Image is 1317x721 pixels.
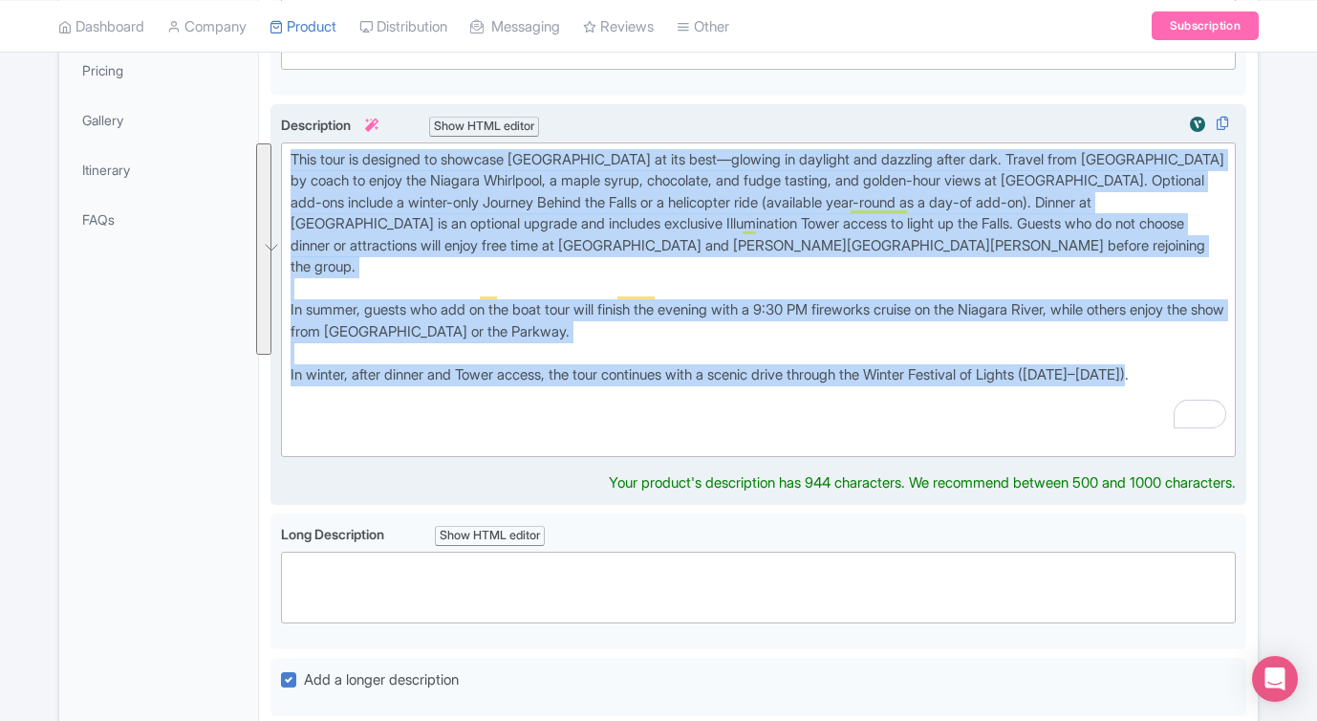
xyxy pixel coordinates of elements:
[429,117,539,137] div: Show HTML editor
[63,98,254,142] a: Gallery
[1152,11,1259,40] a: Subscription
[281,526,387,542] span: Long Description
[291,149,1226,450] div: This tour is designed to showcase [GEOGRAPHIC_DATA] at its best—glowing in daylight and dazzling ...
[63,148,254,191] a: Itinerary
[1186,115,1209,134] img: viator-review-widget-01-363d65f17b203e82e80c83508294f9cc.svg
[435,526,545,546] div: Show HTML editor
[63,49,254,92] a: Pricing
[304,670,459,688] span: Add a longer description
[63,198,254,241] a: FAQs
[1252,656,1298,702] div: Open Intercom Messenger
[281,117,381,133] span: Description
[609,472,1236,494] div: Your product's description has 944 characters. We recommend between 500 and 1000 characters.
